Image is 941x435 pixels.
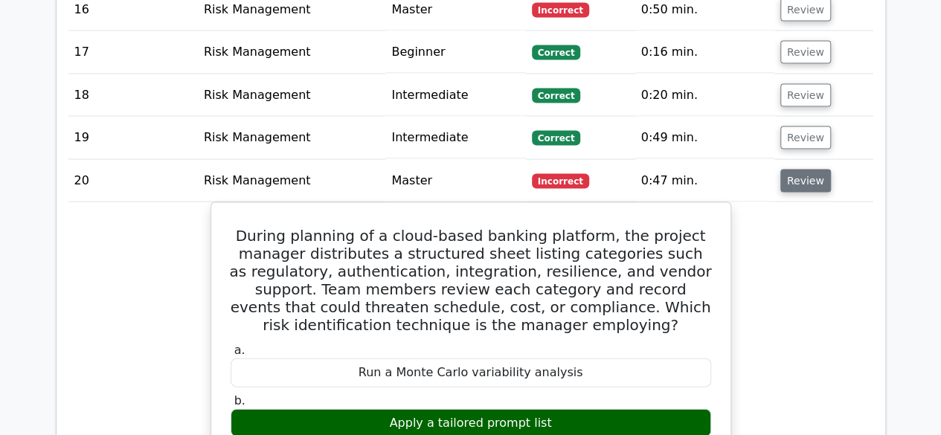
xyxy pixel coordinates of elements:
div: Run a Monte Carlo variability analysis [231,358,711,387]
button: Review [780,126,831,149]
td: 18 [68,74,198,117]
h5: During planning of a cloud-based banking platform, the project manager distributes a structured s... [229,227,713,334]
td: 20 [68,160,198,202]
td: 17 [68,31,198,74]
td: 19 [68,117,198,159]
td: Risk Management [198,74,385,117]
td: Risk Management [198,31,385,74]
span: Correct [532,45,580,60]
td: 0:47 min. [635,160,774,202]
td: Intermediate [385,74,526,117]
span: a. [234,343,245,357]
td: Risk Management [198,160,385,202]
button: Review [780,41,831,64]
td: Risk Management [198,117,385,159]
td: 0:49 min. [635,117,774,159]
span: Incorrect [532,3,589,18]
td: Beginner [385,31,526,74]
td: Intermediate [385,117,526,159]
td: Master [385,160,526,202]
span: Correct [532,131,580,146]
span: Correct [532,88,580,103]
button: Review [780,170,831,193]
span: b. [234,393,245,407]
td: 0:16 min. [635,31,774,74]
span: Incorrect [532,174,589,189]
td: 0:20 min. [635,74,774,117]
button: Review [780,84,831,107]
